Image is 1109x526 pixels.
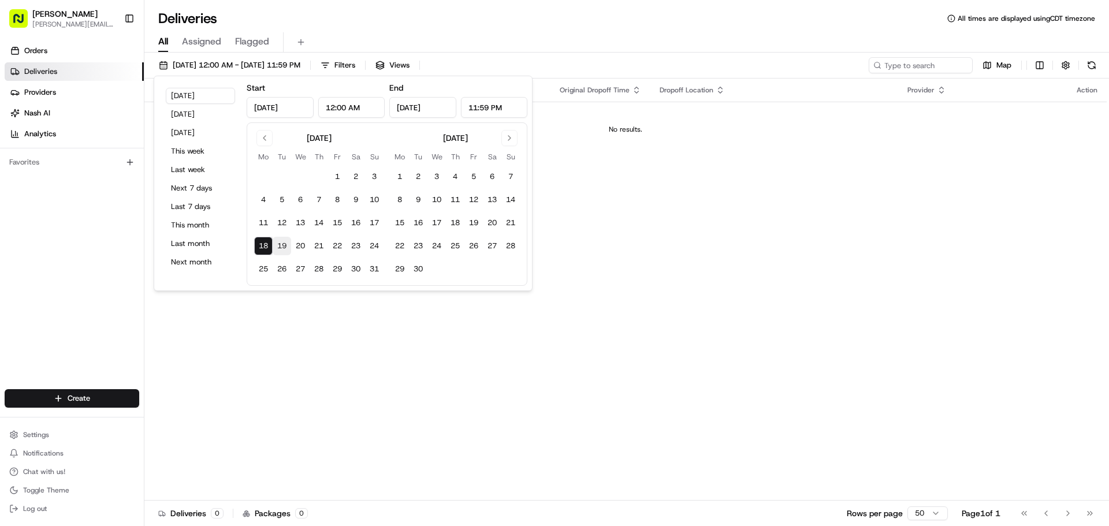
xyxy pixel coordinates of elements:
button: 1 [328,167,347,186]
span: Nash AI [24,108,50,118]
button: 29 [328,260,347,278]
button: This week [166,143,235,159]
button: 16 [409,214,427,232]
button: 10 [427,191,446,209]
button: 3 [427,167,446,186]
button: 23 [347,237,365,255]
div: 0 [295,508,308,518]
div: Start new chat [39,110,189,122]
span: Original Dropoff Time [560,85,630,95]
div: 📗 [12,169,21,178]
button: 26 [464,237,483,255]
div: [DATE] [307,132,332,144]
th: Tuesday [409,151,427,163]
button: 27 [291,260,310,278]
input: Type to search [869,57,973,73]
button: 4 [254,191,273,209]
span: Providers [24,87,56,98]
button: 3 [365,167,384,186]
button: 7 [501,167,520,186]
button: 24 [365,237,384,255]
span: Create [68,393,90,404]
span: [PERSON_NAME][EMAIL_ADDRESS][DOMAIN_NAME] [32,20,115,29]
th: Wednesday [427,151,446,163]
th: Saturday [347,151,365,163]
button: [DATE] [166,125,235,141]
input: Clear [30,74,191,87]
div: [DATE] [443,132,468,144]
input: Date [247,97,314,118]
th: Thursday [446,151,464,163]
th: Sunday [501,151,520,163]
div: 💻 [98,169,107,178]
button: 21 [310,237,328,255]
span: Dropoff Location [660,85,713,95]
button: Last week [166,162,235,178]
button: 14 [501,191,520,209]
button: 8 [328,191,347,209]
button: 4 [446,167,464,186]
div: Page 1 of 1 [962,508,1000,519]
span: Pylon [115,196,140,204]
button: 6 [483,167,501,186]
button: Toggle Theme [5,482,139,498]
button: [DATE] 12:00 AM - [DATE] 11:59 PM [154,57,306,73]
th: Friday [464,151,483,163]
img: Nash [12,12,35,35]
input: Time [461,97,528,118]
button: 22 [328,237,347,255]
button: 5 [273,191,291,209]
button: 10 [365,191,384,209]
button: Chat with us! [5,464,139,480]
th: Saturday [483,151,501,163]
button: 24 [427,237,446,255]
button: 28 [501,237,520,255]
button: 31 [365,260,384,278]
button: 20 [483,214,501,232]
button: 28 [310,260,328,278]
button: [PERSON_NAME][PERSON_NAME][EMAIL_ADDRESS][DOMAIN_NAME] [5,5,120,32]
button: 29 [390,260,409,278]
span: Assigned [182,35,221,49]
th: Sunday [365,151,384,163]
button: Refresh [1084,57,1100,73]
a: Providers [5,83,144,102]
button: 15 [390,214,409,232]
button: Go to next month [501,130,518,146]
a: 💻API Documentation [93,163,190,184]
button: Create [5,389,139,408]
label: End [389,83,403,93]
span: Log out [23,504,47,513]
button: 9 [347,191,365,209]
a: Powered byPylon [81,195,140,204]
button: 11 [446,191,464,209]
button: 16 [347,214,365,232]
button: 17 [365,214,384,232]
div: Packages [243,508,308,519]
button: Go to previous month [256,130,273,146]
button: 18 [254,237,273,255]
button: Start new chat [196,114,210,128]
button: Filters [315,57,360,73]
button: 30 [347,260,365,278]
p: Rows per page [847,508,903,519]
button: 21 [501,214,520,232]
button: [DATE] [166,88,235,104]
input: Time [318,97,385,118]
button: 19 [464,214,483,232]
button: Last 7 days [166,199,235,215]
label: Start [247,83,265,93]
button: [PERSON_NAME] [32,8,98,20]
button: 8 [390,191,409,209]
a: Deliveries [5,62,144,81]
button: 17 [427,214,446,232]
span: All [158,35,168,49]
input: Date [389,97,456,118]
button: 19 [273,237,291,255]
button: 15 [328,214,347,232]
th: Monday [254,151,273,163]
span: Views [389,60,410,70]
span: Analytics [24,129,56,139]
div: 0 [211,508,224,518]
button: 9 [409,191,427,209]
